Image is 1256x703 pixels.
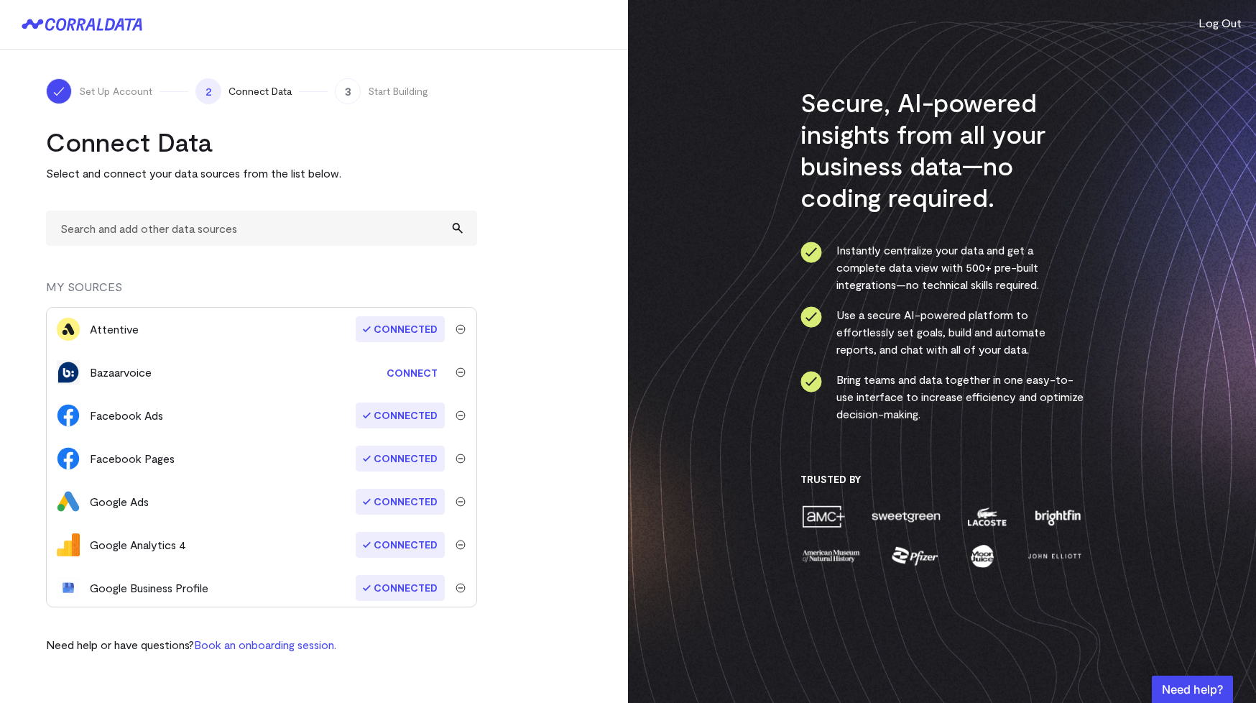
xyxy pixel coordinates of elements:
[368,84,428,98] span: Start Building
[356,316,445,342] span: Connected
[456,367,466,377] img: trash-40e54a27.svg
[46,278,477,307] div: MY SOURCES
[79,84,152,98] span: Set Up Account
[90,493,149,510] div: Google Ads
[800,504,846,529] img: amc-0b11a8f1.png
[968,543,997,569] img: moon-juice-c312e729.png
[46,165,477,182] p: Select and connect your data sources from the list below.
[800,306,1084,358] li: Use a secure AI-powered platform to effortlessly set goals, build and automate reports, and chat ...
[456,583,466,593] img: trash-40e54a27.svg
[90,364,152,381] div: Bazaarvoice
[800,306,822,328] img: ico-check-circle-4b19435c.svg
[966,504,1008,529] img: lacoste-7a6b0538.png
[57,318,80,341] img: attentive-31a3840e.svg
[1199,14,1242,32] button: Log Out
[356,532,445,558] span: Connected
[57,533,80,556] img: google_analytics_4-4ee20295.svg
[57,447,80,470] img: facebook_pages-56946ca1.svg
[57,404,80,427] img: facebook_ads-56946ca1.svg
[456,454,466,464] img: trash-40e54a27.svg
[356,446,445,472] span: Connected
[800,473,1084,486] h3: Trusted By
[90,450,175,467] div: Facebook Pages
[90,536,186,553] div: Google Analytics 4
[356,403,445,428] span: Connected
[456,324,466,334] img: trash-40e54a27.svg
[356,575,445,601] span: Connected
[800,242,1084,293] li: Instantly centralize your data and get a complete data view with 500+ pre-built integrations—no t...
[90,321,139,338] div: Attentive
[195,78,221,104] span: 2
[46,211,477,246] input: Search and add other data sources
[90,579,208,597] div: Google Business Profile
[456,497,466,507] img: trash-40e54a27.svg
[46,126,477,157] h2: Connect Data
[800,371,1084,423] li: Bring teams and data together in one easy-to-use interface to increase efficiency and optimize de...
[335,78,361,104] span: 3
[800,242,822,263] img: ico-check-circle-4b19435c.svg
[46,636,336,653] p: Need help or have questions?
[57,576,80,599] img: google_business_profile-01dad752.svg
[800,86,1084,213] h3: Secure, AI-powered insights from all your business data—no coding required.
[194,638,336,651] a: Book an onboarding session.
[228,84,292,98] span: Connect Data
[870,504,942,529] img: sweetgreen-1d1fb32c.png
[1032,504,1084,529] img: brightfin-a251e171.png
[57,360,80,384] img: bazaarvoice-3ea0e971.svg
[456,540,466,550] img: trash-40e54a27.svg
[90,407,163,424] div: Facebook Ads
[379,359,445,386] a: Connect
[800,371,822,392] img: ico-check-circle-4b19435c.svg
[57,490,80,513] img: google_ads-c8121f33.png
[890,543,940,569] img: pfizer-e137f5fc.png
[456,410,466,421] img: trash-40e54a27.svg
[1025,543,1084,569] img: john-elliott-25751c40.png
[52,84,66,98] img: ico-check-white-5ff98cb1.svg
[800,543,862,569] img: amnh-5afada46.png
[356,489,445,515] span: Connected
